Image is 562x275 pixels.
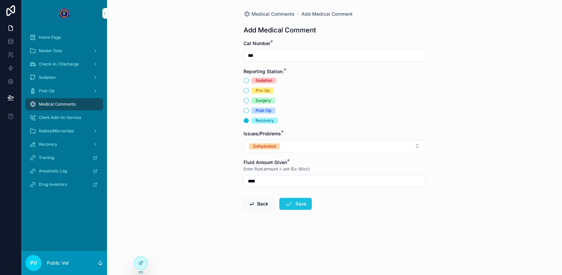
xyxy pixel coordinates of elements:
[244,198,274,210] button: Back
[39,35,61,40] span: Home Page
[25,31,103,43] a: Home Page
[39,102,76,107] span: Medical Comments
[256,88,270,94] div: Pre-Op
[39,155,54,160] span: Training
[39,128,74,134] span: Rabies/Microchips
[39,168,67,174] span: Anesthetic Log
[249,143,280,149] button: Unselect DEHYDRATED
[244,131,281,136] span: Issues/Problems
[256,108,271,114] div: Post-Op
[25,152,103,164] a: Training
[39,75,56,80] span: Sedation
[25,58,103,70] a: Check-In / Discharge
[256,118,274,124] div: Recovery
[39,61,79,67] span: Check-In / Discharge
[253,143,276,149] div: Dehydrated
[25,138,103,150] a: Recovery
[256,98,271,104] div: Surgery
[244,166,310,172] span: Enter fluid amount + unit (Ex: 60cc)
[25,125,103,137] a: Rabies/Microchips
[244,11,295,17] a: Medical Comments
[279,198,312,210] button: Save
[25,45,103,57] a: Master Data
[21,27,107,199] div: scrollable content
[244,159,287,165] span: Fluid Amount Given
[25,72,103,84] a: Sedation
[256,78,272,84] div: Sedation
[25,85,103,97] a: Post-Op
[39,182,67,187] span: Drug Inventory
[47,260,69,266] p: Public Vet
[25,112,103,124] a: Client Add-On Service
[244,40,270,46] span: Cat Number
[39,142,57,147] span: Recovery
[244,140,426,152] button: Select Button
[39,48,62,53] span: Master Data
[244,25,316,35] h1: Add Medical Comment
[25,165,103,177] a: Anesthetic Log
[39,88,55,94] span: Post-Op
[301,11,353,17] a: Add Medical Comment
[25,178,103,190] a: Drug Inventory
[244,68,284,74] span: Reporting Station:
[30,259,37,267] span: PV
[25,98,103,110] a: Medical Comments
[39,115,81,120] span: Client Add-On Service
[252,11,295,17] span: Medical Comments
[59,8,70,19] img: App logo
